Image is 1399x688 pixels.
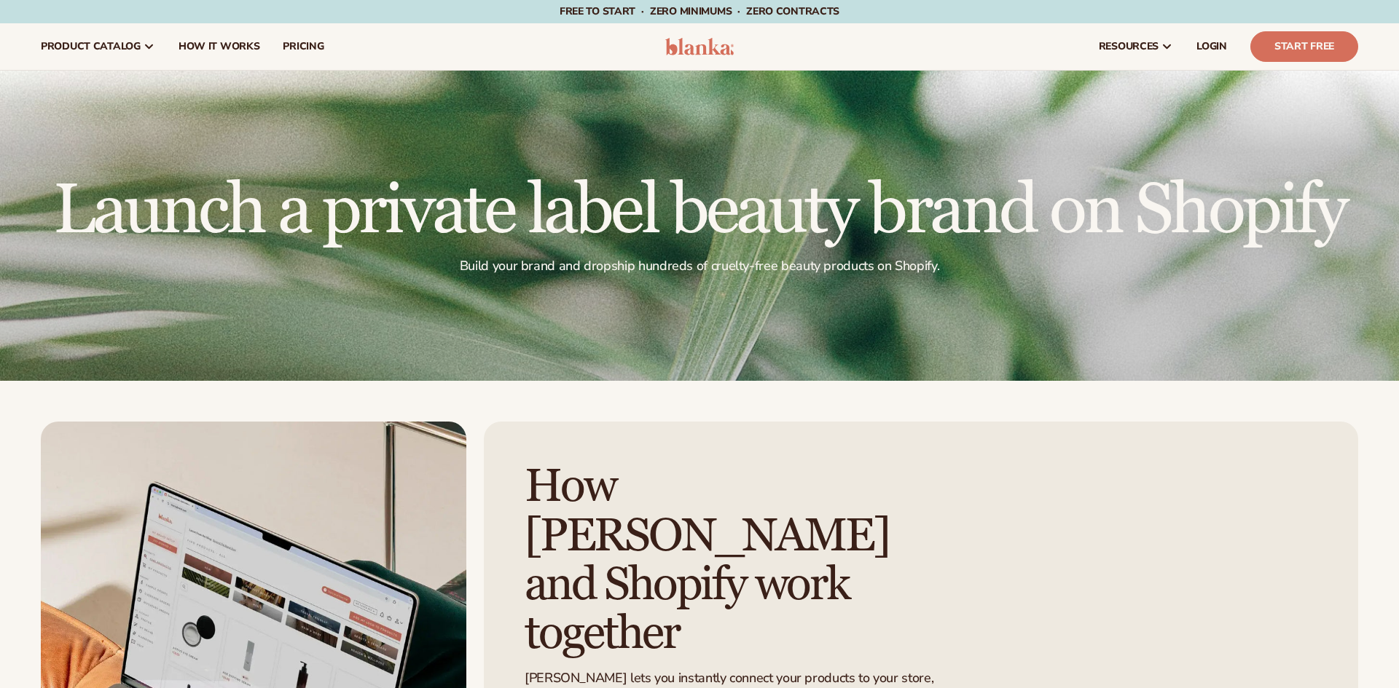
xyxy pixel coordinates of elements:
[1196,41,1227,52] span: LOGIN
[560,4,839,18] span: Free to start · ZERO minimums · ZERO contracts
[665,38,734,55] img: logo
[283,41,324,52] span: pricing
[525,462,968,658] h2: How [PERSON_NAME] and Shopify work together
[167,23,272,70] a: How It Works
[53,176,1345,246] h1: Launch a private label beauty brand on Shopify
[271,23,335,70] a: pricing
[29,23,167,70] a: product catalog
[1185,23,1239,70] a: LOGIN
[1099,41,1159,52] span: resources
[1087,23,1185,70] a: resources
[53,258,1345,274] p: Build your brand and dropship hundreds of cruelty-free beauty products on Shopify.
[41,41,141,52] span: product catalog
[1250,31,1358,62] a: Start Free
[179,41,260,52] span: How It Works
